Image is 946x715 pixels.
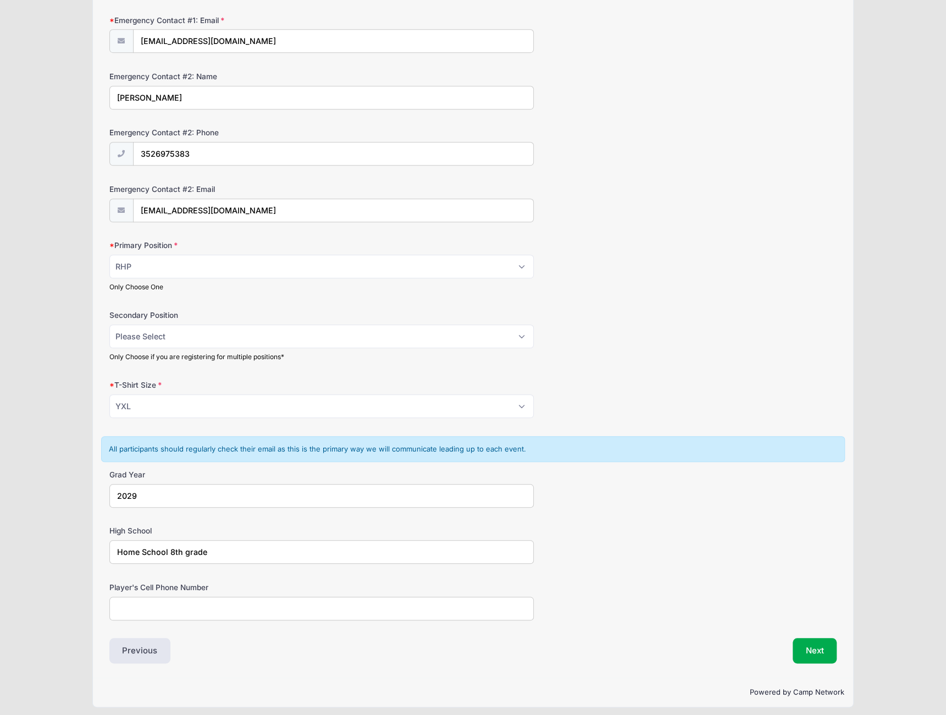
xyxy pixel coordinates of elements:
[109,282,534,292] div: Only Choose One
[109,469,352,480] label: Grad Year
[109,638,171,663] button: Previous
[109,240,352,251] label: Primary Position
[133,199,534,222] input: email@email.com
[109,525,352,536] label: High School
[109,184,352,195] label: Emergency Contact #2: Email
[102,687,844,698] p: Powered by Camp Network
[133,29,534,53] input: email@email.com
[793,638,837,663] button: Next
[109,352,534,362] div: Only Choose if you are registering for multiple positions*
[109,582,352,593] label: Player's Cell Phone Number
[109,127,352,138] label: Emergency Contact #2: Phone
[109,15,352,26] label: Emergency Contact #1: Email
[109,310,352,321] label: Secondary Position
[133,142,534,166] input: (xxx) xxx-xxxx
[109,380,352,391] label: T-Shirt Size
[101,436,845,463] div: All participants should regularly check their email as this is the primary way we will communicat...
[109,71,352,82] label: Emergency Contact #2: Name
